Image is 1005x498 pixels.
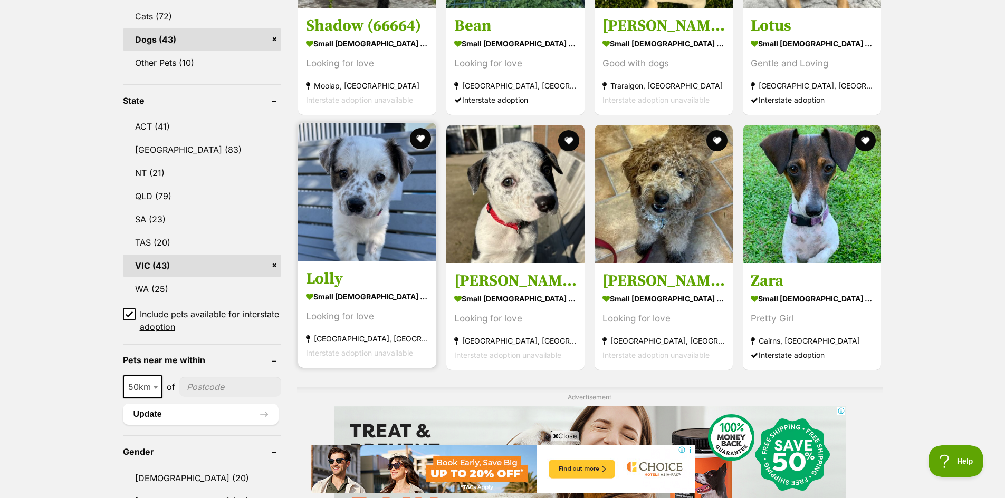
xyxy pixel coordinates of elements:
span: Include pets available for interstate adoption [140,308,281,333]
a: WA (25) [123,278,281,300]
strong: small [DEMOGRAPHIC_DATA] Dog [602,36,725,51]
iframe: Advertisement [311,445,695,493]
header: State [123,96,281,105]
strong: small [DEMOGRAPHIC_DATA] Dog [751,36,873,51]
strong: small [DEMOGRAPHIC_DATA] Dog [454,291,577,306]
a: Dogs (43) [123,28,281,51]
div: Interstate adoption [751,348,873,362]
a: Bean small [DEMOGRAPHIC_DATA] Dog Looking for love [GEOGRAPHIC_DATA], [GEOGRAPHIC_DATA] Interstat... [446,8,585,115]
div: Looking for love [454,56,577,71]
iframe: Help Scout Beacon - Open [929,445,984,477]
span: Close [551,431,579,441]
h3: [PERSON_NAME] [602,271,725,291]
strong: [GEOGRAPHIC_DATA], [GEOGRAPHIC_DATA] [454,334,577,348]
a: VIC (43) [123,255,281,277]
a: Include pets available for interstate adoption [123,308,281,333]
img: Bailey - Bichon Frise x Poodle Toy Dog [595,125,733,263]
a: NT (21) [123,162,281,184]
button: favourite [855,130,876,151]
div: Looking for love [602,311,725,326]
strong: small [DEMOGRAPHIC_DATA] Dog [751,291,873,306]
span: Interstate adoption unavailable [454,350,561,359]
button: favourite [706,130,728,151]
span: of [167,380,175,393]
button: Update [123,404,279,425]
a: Other Pets (10) [123,52,281,74]
strong: Traralgon, [GEOGRAPHIC_DATA] [602,79,725,93]
strong: small [DEMOGRAPHIC_DATA] Dog [602,291,725,306]
h3: Zara [751,271,873,291]
div: Looking for love [454,311,577,326]
span: Interstate adoption unavailable [306,348,413,357]
h3: Shadow (66664) [306,16,428,36]
span: Interstate adoption unavailable [306,95,413,104]
strong: Cairns, [GEOGRAPHIC_DATA] [751,334,873,348]
a: Lotus small [DEMOGRAPHIC_DATA] Dog Gentle and Loving [GEOGRAPHIC_DATA], [GEOGRAPHIC_DATA] Interst... [743,8,881,115]
h3: [PERSON_NAME] [454,271,577,291]
a: Zara small [DEMOGRAPHIC_DATA] Dog Pretty Girl Cairns, [GEOGRAPHIC_DATA] Interstate adoption [743,263,881,370]
a: [GEOGRAPHIC_DATA] (83) [123,139,281,161]
a: Cats (72) [123,5,281,27]
h3: Lotus [751,16,873,36]
a: [PERSON_NAME] small [DEMOGRAPHIC_DATA] Dog Good with dogs Traralgon, [GEOGRAPHIC_DATA] Interstate... [595,8,733,115]
strong: [GEOGRAPHIC_DATA], [GEOGRAPHIC_DATA] [602,334,725,348]
div: Interstate adoption [751,93,873,107]
h3: Bean [454,16,577,36]
div: Pretty Girl [751,311,873,326]
div: Looking for love [306,309,428,324]
strong: [GEOGRAPHIC_DATA], [GEOGRAPHIC_DATA] [454,79,577,93]
a: Shadow (66664) small [DEMOGRAPHIC_DATA] Dog Looking for love Moolap, [GEOGRAPHIC_DATA] Interstate... [298,8,436,115]
input: postcode [179,377,281,397]
header: Pets near me within [123,355,281,365]
header: Gender [123,447,281,456]
strong: small [DEMOGRAPHIC_DATA] Dog [306,289,428,304]
button: favourite [410,128,431,149]
strong: small [DEMOGRAPHIC_DATA] Dog [306,36,428,51]
a: QLD (79) [123,185,281,207]
h3: Lolly [306,269,428,289]
span: Interstate adoption unavailable [602,95,710,104]
div: Interstate adoption [454,93,577,107]
span: 50km [123,375,162,398]
div: Gentle and Loving [751,56,873,71]
img: Zara - Dachshund Dog [743,125,881,263]
strong: [GEOGRAPHIC_DATA], [GEOGRAPHIC_DATA] [751,79,873,93]
a: SA (23) [123,208,281,230]
div: Looking for love [306,56,428,71]
a: [PERSON_NAME] small [DEMOGRAPHIC_DATA] Dog Looking for love [GEOGRAPHIC_DATA], [GEOGRAPHIC_DATA] ... [446,263,585,370]
a: [PERSON_NAME] small [DEMOGRAPHIC_DATA] Dog Looking for love [GEOGRAPHIC_DATA], [GEOGRAPHIC_DATA] ... [595,263,733,370]
img: Alice - American Staffordshire Terrier Dog [446,125,585,263]
a: TAS (20) [123,231,281,253]
strong: Moolap, [GEOGRAPHIC_DATA] [306,79,428,93]
span: Interstate adoption unavailable [602,350,710,359]
a: [DEMOGRAPHIC_DATA] (20) [123,467,281,489]
h3: [PERSON_NAME] [602,16,725,36]
strong: small [DEMOGRAPHIC_DATA] Dog [454,36,577,51]
button: favourite [558,130,579,151]
img: Lolly - American Staffordshire Terrier Dog [298,123,436,261]
div: Good with dogs [602,56,725,71]
a: ACT (41) [123,115,281,138]
span: 50km [124,379,161,394]
strong: [GEOGRAPHIC_DATA], [GEOGRAPHIC_DATA] [306,331,428,346]
a: Lolly small [DEMOGRAPHIC_DATA] Dog Looking for love [GEOGRAPHIC_DATA], [GEOGRAPHIC_DATA] Intersta... [298,261,436,368]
